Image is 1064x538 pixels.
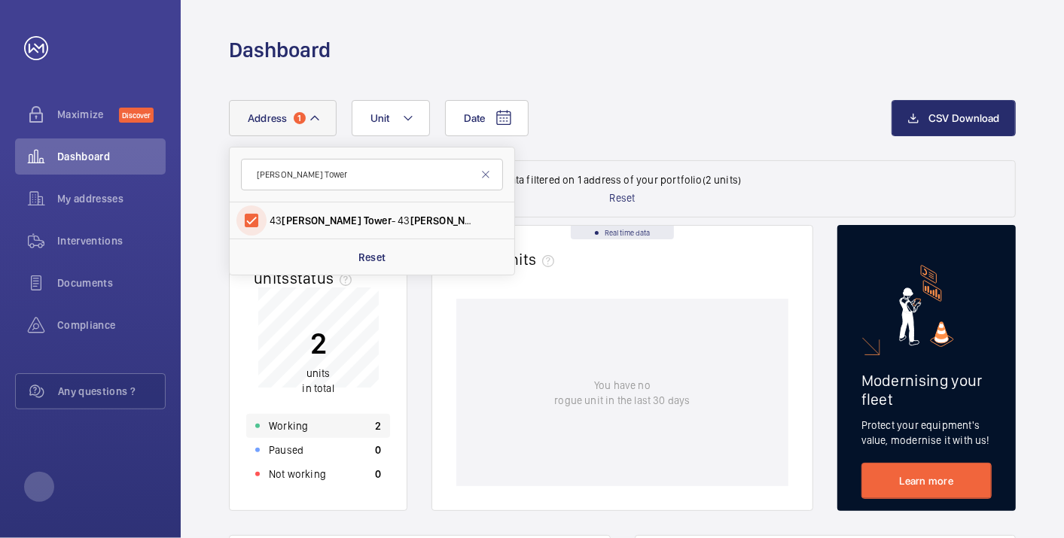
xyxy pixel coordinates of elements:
[610,190,636,205] p: Reset
[57,107,119,122] span: Maximize
[375,467,381,482] p: 0
[571,226,674,239] div: Real time data
[290,269,358,287] span: status
[501,250,561,269] span: units
[57,318,166,333] span: Compliance
[892,100,1016,136] button: CSV Download
[302,366,334,397] p: in total
[899,265,954,347] img: marketing-card.svg
[119,108,154,123] span: Discover
[241,159,503,190] input: Search by address
[364,214,392,226] span: Tower
[370,112,390,124] span: Unit
[410,214,489,226] span: [PERSON_NAME]
[928,112,1000,124] span: CSV Download
[352,100,430,136] button: Unit
[57,275,166,290] span: Documents
[269,418,308,433] p: Working
[229,100,337,136] button: Address1
[445,100,529,136] button: Date
[57,149,166,164] span: Dashboard
[248,112,288,124] span: Address
[358,250,386,265] p: Reset
[861,371,992,409] h2: Modernising your fleet
[282,214,361,226] span: [PERSON_NAME]
[375,418,381,433] p: 2
[57,233,166,248] span: Interventions
[57,191,166,206] span: My addresses
[229,36,331,64] h1: Dashboard
[504,172,742,187] p: Data filtered on 1 address of your portfolio (2 units)
[269,442,303,457] p: Paused
[861,463,992,499] a: Learn more
[294,112,306,124] span: 1
[58,384,165,399] span: Any questions ?
[302,325,334,363] p: 2
[270,213,477,228] span: 43 - 43 , LONDON SS2 6FD
[554,378,690,408] p: You have no rogue unit in the last 30 days
[306,368,331,380] span: units
[464,112,486,124] span: Date
[375,442,381,457] p: 0
[269,467,326,482] p: Not working
[861,418,992,448] p: Protect your equipment's value, modernise it with us!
